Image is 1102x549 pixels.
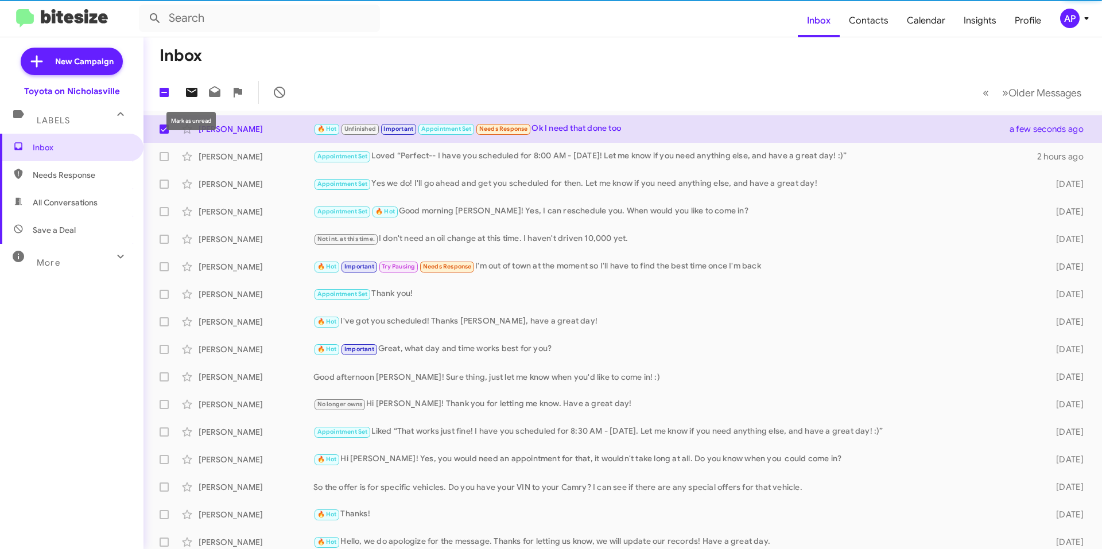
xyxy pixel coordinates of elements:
[1038,371,1093,383] div: [DATE]
[160,46,202,65] h1: Inbox
[1038,509,1093,520] div: [DATE]
[317,538,337,546] span: 🔥 Hot
[317,263,337,270] span: 🔥 Hot
[199,344,313,355] div: [PERSON_NAME]
[1002,85,1008,100] span: »
[199,289,313,300] div: [PERSON_NAME]
[423,263,472,270] span: Needs Response
[313,287,1038,301] div: Thank you!
[344,263,374,270] span: Important
[344,125,376,133] span: Unfinished
[1038,344,1093,355] div: [DATE]
[375,208,395,215] span: 🔥 Hot
[1008,87,1081,99] span: Older Messages
[37,258,60,268] span: More
[1050,9,1089,28] button: AP
[199,371,313,383] div: [PERSON_NAME]
[317,180,368,188] span: Appointment Set
[199,151,313,162] div: [PERSON_NAME]
[317,511,337,518] span: 🔥 Hot
[1038,316,1093,328] div: [DATE]
[1038,178,1093,190] div: [DATE]
[479,125,528,133] span: Needs Response
[383,125,413,133] span: Important
[317,400,363,408] span: No longer owns
[199,261,313,272] div: [PERSON_NAME]
[313,398,1038,411] div: Hi [PERSON_NAME]! Thank you for letting me know. Have a great day!
[313,371,1038,383] div: Good afternoon [PERSON_NAME]! Sure thing, just let me know when you'd like to come in! :)
[199,123,313,135] div: [PERSON_NAME]
[199,206,313,217] div: [PERSON_NAME]
[313,205,1038,218] div: Good morning [PERSON_NAME]! Yes, I can reschedule you. When would you like to come in?
[983,85,989,100] span: «
[317,235,375,243] span: Not int. at this time.
[317,318,337,325] span: 🔥 Hot
[1037,151,1093,162] div: 2 hours ago
[199,536,313,548] div: [PERSON_NAME]
[898,4,954,37] a: Calendar
[317,208,368,215] span: Appointment Set
[313,535,1038,548] div: Hello, we do apologize for the message. Thanks for letting us know, we will update our records! H...
[37,115,70,126] span: Labels
[313,260,1038,273] div: I'm out of town at the moment so I'll have to find the best time once I'm back
[199,178,313,190] div: [PERSON_NAME]
[199,509,313,520] div: [PERSON_NAME]
[33,142,130,153] span: Inbox
[33,197,98,208] span: All Conversations
[798,4,840,37] a: Inbox
[421,125,472,133] span: Appointment Set
[199,233,313,245] div: [PERSON_NAME]
[1038,481,1093,493] div: [DATE]
[1038,426,1093,438] div: [DATE]
[1038,233,1093,245] div: [DATE]
[1038,289,1093,300] div: [DATE]
[1060,9,1080,28] div: AP
[344,345,374,353] span: Important
[995,81,1088,104] button: Next
[317,455,337,463] span: 🔥 Hot
[33,224,76,236] span: Save a Deal
[317,125,337,133] span: 🔥 Hot
[313,508,1038,521] div: Thanks!
[1038,454,1093,465] div: [DATE]
[1006,4,1050,37] a: Profile
[199,399,313,410] div: [PERSON_NAME]
[199,454,313,465] div: [PERSON_NAME]
[313,425,1038,438] div: Liked “That works just fine! I have you scheduled for 8:30 AM - [DATE]. Let me know if you need a...
[313,342,1038,356] div: Great, what day and time works best for you?
[313,481,1038,493] div: So the offer is for specific vehicles. Do you have your VIN to your Camry? I can see if there are...
[313,122,1024,135] div: Ok I need that done too
[1038,261,1093,272] div: [DATE]
[166,112,216,130] div: Mark as unread
[1024,123,1093,135] div: a few seconds ago
[55,56,114,67] span: New Campaign
[313,453,1038,466] div: Hi [PERSON_NAME]! Yes, you would need an appointment for that, it wouldn't take long at all. Do y...
[33,169,130,181] span: Needs Response
[976,81,1088,104] nav: Page navigation example
[1038,536,1093,548] div: [DATE]
[840,4,898,37] a: Contacts
[317,345,337,353] span: 🔥 Hot
[313,177,1038,190] div: Yes we do! I'll go ahead and get you scheduled for then. Let me know if you need anything else, a...
[317,153,368,160] span: Appointment Set
[199,426,313,438] div: [PERSON_NAME]
[976,81,996,104] button: Previous
[382,263,415,270] span: Try Pausing
[199,316,313,328] div: [PERSON_NAME]
[313,315,1038,328] div: I've got you scheduled! Thanks [PERSON_NAME], have a great day!
[313,150,1037,163] div: Loved “Perfect-- I have you scheduled for 8:00 AM - [DATE]! Let me know if you need anything else...
[954,4,1006,37] a: Insights
[1038,399,1093,410] div: [DATE]
[199,481,313,493] div: [PERSON_NAME]
[139,5,380,32] input: Search
[1038,206,1093,217] div: [DATE]
[317,290,368,298] span: Appointment Set
[24,85,120,97] div: Toyota on Nicholasville
[21,48,123,75] a: New Campaign
[317,428,368,435] span: Appointment Set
